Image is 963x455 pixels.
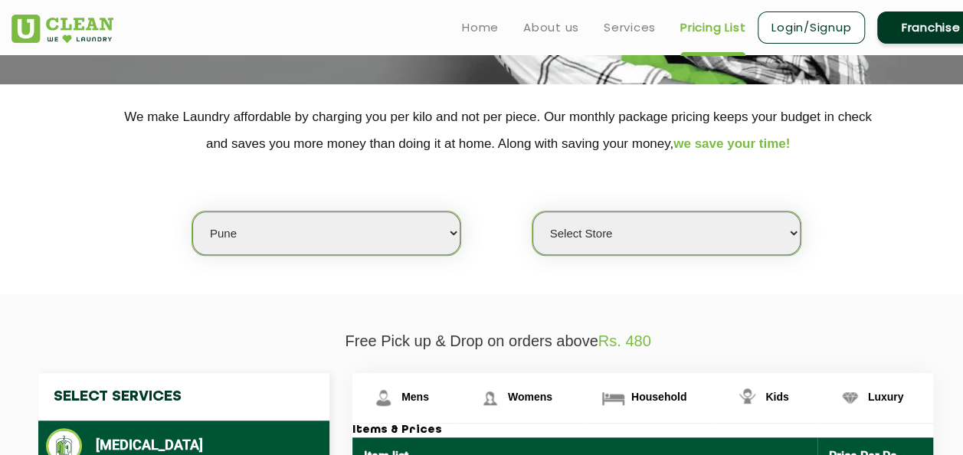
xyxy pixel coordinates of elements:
[508,391,552,403] span: Womens
[352,424,933,437] h3: Items & Prices
[401,391,429,403] span: Mens
[680,18,745,37] a: Pricing List
[370,385,397,411] img: Mens
[765,391,788,403] span: Kids
[600,385,627,411] img: Household
[604,18,656,37] a: Services
[673,136,790,151] span: we save your time!
[11,15,113,43] img: UClean Laundry and Dry Cleaning
[837,385,863,411] img: Luxury
[38,373,329,421] h4: Select Services
[523,18,579,37] a: About us
[462,18,499,37] a: Home
[477,385,503,411] img: Womens
[631,391,686,403] span: Household
[734,385,761,411] img: Kids
[598,332,651,349] span: Rs. 480
[868,391,904,403] span: Luxury
[758,11,865,44] a: Login/Signup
